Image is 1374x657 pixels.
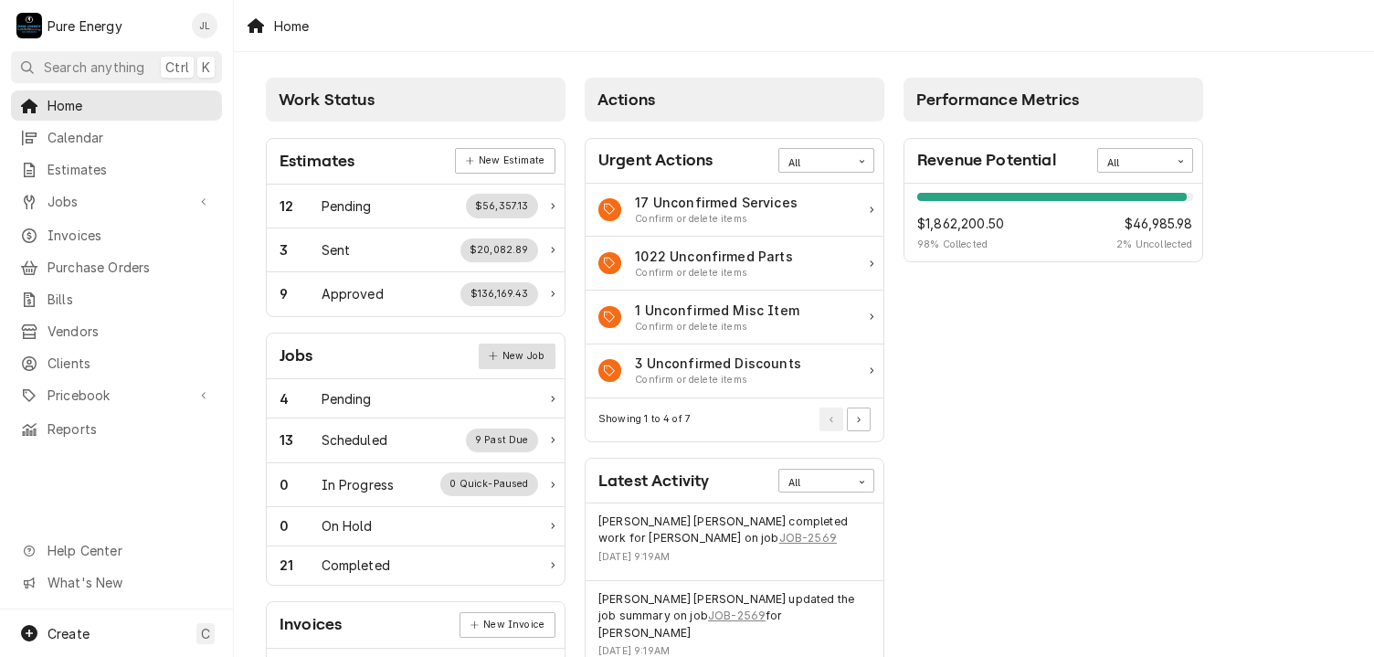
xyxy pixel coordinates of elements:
[267,546,565,585] a: Work Status
[460,612,555,638] a: New Invoice
[917,214,1004,252] div: Revenue Potential Collected
[586,503,883,581] div: Event
[11,154,222,185] a: Estimates
[11,90,222,121] a: Home
[322,389,372,408] div: Work Status Title
[266,78,565,122] div: Card Column Header
[904,78,1203,122] div: Card Column Header
[917,238,1004,252] span: 98 % Collected
[11,316,222,346] a: Vendors
[11,220,222,250] a: Invoices
[1116,214,1192,233] span: $46,985.98
[917,214,1004,233] span: $1,862,200.50
[586,344,883,398] a: Action Item
[267,602,565,648] div: Card Header
[917,148,1056,173] div: Card Title
[11,535,222,566] a: Go to Help Center
[267,463,565,507] div: Work Status
[48,290,213,309] span: Bills
[819,408,843,431] button: Go to Previous Page
[280,475,322,494] div: Work Status Count
[1116,214,1192,252] div: Revenue Potential Collected
[1107,156,1160,171] div: All
[635,320,799,334] div: Action Item Suggestion
[266,138,565,317] div: Card: Estimates
[586,398,883,441] div: Card Footer: Pagination
[48,160,213,179] span: Estimates
[1116,238,1192,252] span: 2 % Uncollected
[202,58,210,77] span: K
[267,139,565,185] div: Card Header
[788,476,841,491] div: All
[11,567,222,598] a: Go to What's New
[322,556,390,575] div: Work Status Title
[322,284,384,303] div: Work Status Title
[267,185,565,228] a: Work Status
[11,122,222,153] a: Calendar
[11,284,222,314] a: Bills
[267,185,565,316] div: Card Data
[455,148,555,174] div: Card Link Button
[460,282,538,306] div: Work Status Supplemental Data
[48,626,90,641] span: Create
[460,238,539,262] div: Work Status Supplemental Data
[48,354,213,373] span: Clients
[904,122,1203,313] div: Card Column Content
[598,514,871,571] div: Event Details
[708,608,766,624] a: JOB-2569
[322,196,372,216] div: Work Status Title
[267,334,565,379] div: Card Header
[11,414,222,444] a: Reports
[917,193,1193,252] div: Revenue Potential Details
[598,148,713,173] div: Card Title
[598,591,871,641] div: Event String
[847,408,871,431] button: Go to Next Page
[322,516,373,535] div: Work Status Title
[280,389,322,408] div: Work Status Count
[267,419,565,462] div: Work Status
[904,138,1203,263] div: Card: Revenue Potential
[635,266,793,281] div: Action Item Suggestion
[585,78,884,122] div: Card Column Header
[635,212,798,227] div: Action Item Suggestion
[585,138,884,442] div: Card: Urgent Actions
[48,386,185,405] span: Pricebook
[598,550,871,565] div: Event Timestamp
[280,430,322,450] div: Work Status Count
[586,291,883,344] a: Action Item
[280,344,313,368] div: Card Title
[48,322,213,341] span: Vendors
[192,13,217,38] div: James Linnenkamp's Avatar
[48,96,213,115] span: Home
[192,13,217,38] div: JL
[280,284,322,303] div: Work Status Count
[455,148,555,174] a: New Estimate
[904,139,1202,184] div: Card Header
[267,507,565,546] div: Work Status
[479,344,555,369] div: Card Link Button
[635,193,798,212] div: Action Item Title
[904,184,1202,262] div: Card Data
[165,58,189,77] span: Ctrl
[635,301,799,320] div: Action Item Title
[44,58,144,77] span: Search anything
[16,13,42,38] div: P
[280,196,322,216] div: Work Status Count
[279,90,375,109] span: Work Status
[11,380,222,410] a: Go to Pricebook
[280,149,354,174] div: Card Title
[48,419,213,439] span: Reports
[267,379,565,419] a: Work Status
[11,51,222,83] button: Search anythingCtrlK
[586,237,883,291] a: Action Item
[48,16,122,36] div: Pure Energy
[479,344,555,369] a: New Job
[1097,148,1193,172] div: Card Data Filter Control
[466,194,539,217] div: Work Status Supplemental Data
[267,228,565,272] a: Work Status
[586,184,883,238] a: Action Item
